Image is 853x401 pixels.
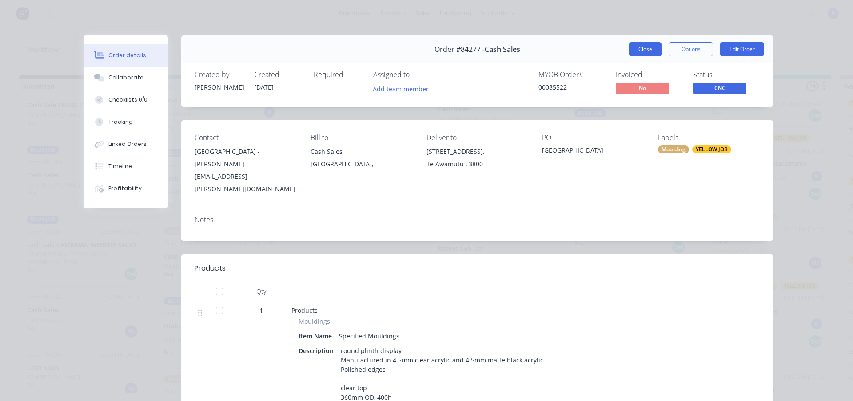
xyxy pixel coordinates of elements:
div: Labels [658,134,760,142]
div: Notes [195,216,760,224]
div: [EMAIL_ADDRESS][PERSON_NAME][DOMAIN_NAME] [195,170,296,195]
button: Add team member [373,83,434,94]
div: Invoiced [616,71,682,79]
button: Checklists 0/0 [84,89,168,111]
div: Created [254,71,303,79]
div: Linked Orders [108,140,147,148]
span: [DATE] [254,83,274,91]
button: Add team member [368,83,434,94]
div: Cash Sales [311,145,412,158]
button: Timeline [84,155,168,177]
div: Qty [235,283,288,300]
div: Specified Mouldings [335,330,403,342]
button: Close [629,42,662,56]
div: Contact [195,134,296,142]
span: Cash Sales [485,45,520,54]
div: Bill to [311,134,412,142]
div: Description [299,344,337,357]
div: Item Name [299,330,335,342]
button: CNC [693,83,746,96]
div: MYOB Order # [538,71,605,79]
div: Products [195,263,226,274]
div: Order details [108,51,146,59]
div: Profitability [108,185,142,193]
button: Profitability [84,177,168,200]
div: Cash Sales[GEOGRAPHIC_DATA], [311,145,412,174]
div: Required [314,71,363,79]
div: Collaborate [108,74,143,82]
button: Tracking [84,111,168,133]
div: Deliver to [426,134,528,142]
div: Tracking [108,118,133,126]
div: [STREET_ADDRESS],Te Awamutu , 3800 [426,145,528,174]
button: Collaborate [84,67,168,89]
span: Mouldings [299,317,330,326]
div: Created by [195,71,243,79]
div: [GEOGRAPHIC_DATA], [311,158,412,170]
span: 1 [259,306,263,315]
div: Timeline [108,162,132,170]
div: [GEOGRAPHIC_DATA] - [PERSON_NAME][EMAIL_ADDRESS][PERSON_NAME][DOMAIN_NAME] [195,145,296,195]
div: [STREET_ADDRESS], [426,145,528,158]
span: Order #84277 - [434,45,485,54]
div: YELLOW JOB [692,145,731,153]
div: Checklists 0/0 [108,96,147,104]
span: Products [291,306,318,315]
button: Edit Order [720,42,764,56]
div: 00085522 [538,83,605,92]
div: Te Awamutu , 3800 [426,158,528,170]
div: Moulding [658,145,689,153]
div: Status [693,71,760,79]
button: Order details [84,44,168,67]
span: No [616,83,669,94]
div: [GEOGRAPHIC_DATA] [542,145,644,158]
span: CNC [693,83,746,94]
div: [PERSON_NAME] [195,83,243,92]
div: [GEOGRAPHIC_DATA] - [PERSON_NAME] [195,145,296,170]
button: Options [669,42,713,56]
button: Linked Orders [84,133,168,155]
div: PO [542,134,644,142]
div: Assigned to [373,71,462,79]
